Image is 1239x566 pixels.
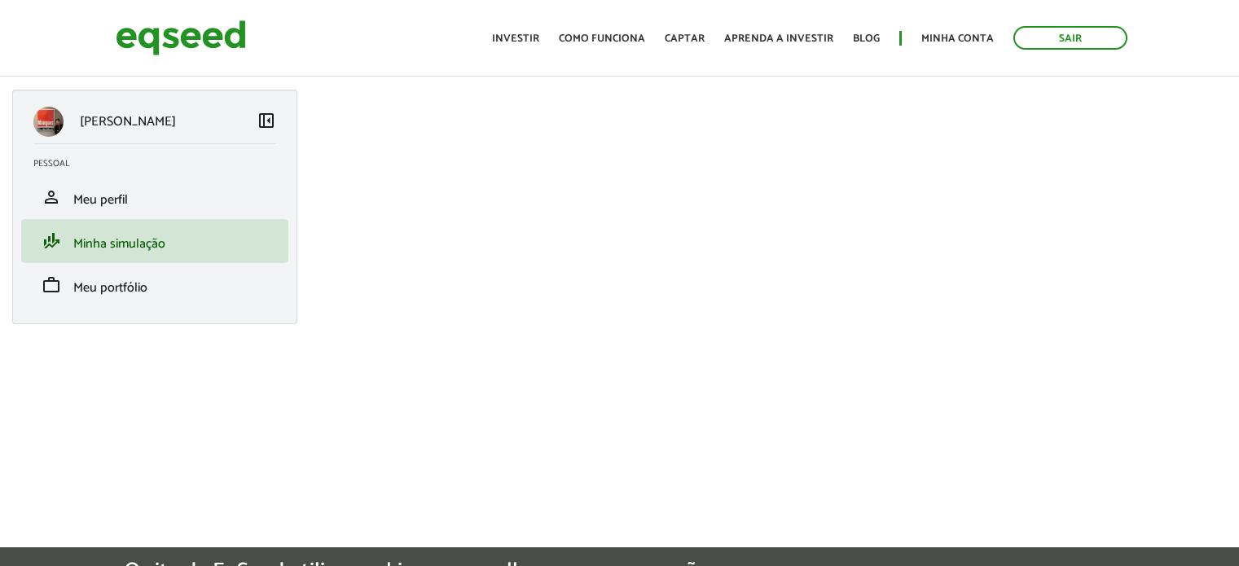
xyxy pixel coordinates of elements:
img: EqSeed [116,16,246,59]
a: personMeu perfil [33,187,276,207]
span: Minha simulação [73,233,165,255]
span: person [42,187,61,207]
a: Investir [492,33,539,44]
span: work [42,275,61,295]
span: finance_mode [42,231,61,251]
span: Meu portfólio [73,277,147,299]
a: workMeu portfólio [33,275,276,295]
a: Colapsar menu [257,111,276,134]
a: Aprenda a investir [724,33,833,44]
li: Meu portfólio [21,263,288,307]
span: Meu perfil [73,189,128,211]
li: Meu perfil [21,175,288,219]
a: finance_modeMinha simulação [33,231,276,251]
a: Captar [665,33,705,44]
li: Minha simulação [21,219,288,263]
p: [PERSON_NAME] [80,114,176,129]
a: Blog [853,33,880,44]
span: left_panel_close [257,111,276,130]
a: Como funciona [559,33,645,44]
a: Minha conta [921,33,994,44]
h2: Pessoal [33,159,288,169]
a: Sair [1013,26,1127,50]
